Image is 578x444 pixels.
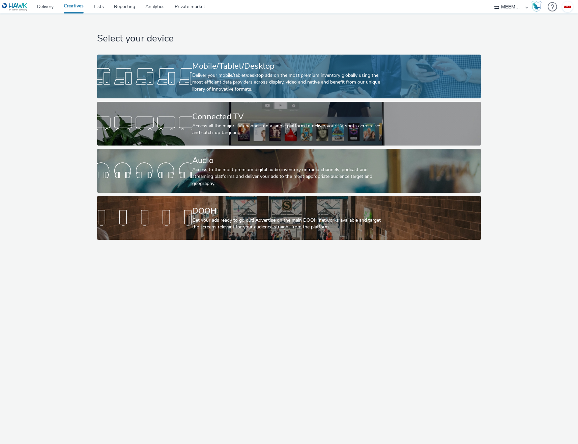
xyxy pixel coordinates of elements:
a: Hawk Academy [531,1,544,12]
a: Connected TVAccess all the major TV channels on a single platform to deliver your TV spots across... [97,102,481,146]
h1: Select your device [97,32,481,45]
div: Access all the major TV channels on a single platform to deliver your TV spots across live and ca... [192,123,383,136]
div: Audio [192,155,383,166]
img: Hawk Academy [531,1,542,12]
div: Deliver your mobile/tablet/desktop ads on the most premium inventory globally using the most effi... [192,72,383,93]
a: DOOHGet your ads ready to go out! Advertise on the main DOOH networks available and target the sc... [97,196,481,240]
a: Mobile/Tablet/DesktopDeliver your mobile/tablet/desktop ads on the most premium inventory globall... [97,55,481,98]
img: undefined Logo [2,3,28,11]
div: Get your ads ready to go out! Advertise on the main DOOH networks available and target the screen... [192,217,383,231]
div: DOOH [192,205,383,217]
img: Tanguy Van Ingelgom [562,2,573,12]
a: AudioAccess to the most premium digital audio inventory on radio channels, podcast and streaming ... [97,149,481,193]
div: Connected TV [192,111,383,123]
div: Mobile/Tablet/Desktop [192,60,383,72]
div: Access to the most premium digital audio inventory on radio channels, podcast and streaming platf... [192,166,383,187]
